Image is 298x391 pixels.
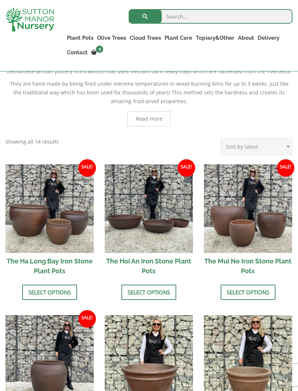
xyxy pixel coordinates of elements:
[96,46,103,53] span: 0
[178,159,195,177] span: Sale!
[105,164,193,279] a: Sale! The Hoi An Iron Stone Plant Pots
[5,7,54,31] img: logo
[5,67,293,76] p: Vietnamese artisan pottery is a tradition that uses Vietnam dark heavy clays which are harvested ...
[65,33,95,43] a: Plant Pots
[204,164,292,253] img: The Mui Ne Iron Stone Plant Pots
[105,253,193,279] h2: The Hoi An Iron Stone Plant Pots
[220,137,293,156] select: Shop order
[105,164,193,253] img: The Hoi An Iron Stone Plant Pots
[128,33,163,43] a: Cloud Trees
[89,47,105,58] a: 0
[194,33,236,43] a: Topiary&Other
[129,9,293,24] input: Search...
[204,164,292,279] a: Sale! The Mui Ne Iron Stone Plant Pots
[136,116,162,121] span: Read more
[5,164,94,253] img: The Ha Long Bay Iron Stone Plant Pots
[221,285,275,300] a: Select options for “The Mui Ne Iron Stone Plant Pots”
[95,33,128,43] a: Olive Trees
[256,33,281,43] a: Delivery
[277,159,294,177] span: Sale!
[78,310,96,328] span: Sale!
[78,159,96,177] span: Sale!
[204,253,292,279] h2: The Mui Ne Iron Stone Plant Pots
[121,285,176,300] a: Select options for “The Hoi An Iron Stone Plant Pots”
[65,47,89,58] a: Contact
[163,33,194,43] a: Plant Care
[236,33,256,43] a: About
[5,79,293,106] p: They are hand-made by being fired under extreme temperatures in wood-burning kilns for up to 3 we...
[5,253,94,279] h2: The Ha Long Bay Iron Stone Plant Pots
[22,285,77,300] a: Select options for “The Ha Long Bay Iron Stone Plant Pots”
[5,137,59,146] p: Showing all 14 results
[5,164,94,279] a: Sale! The Ha Long Bay Iron Stone Plant Pots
